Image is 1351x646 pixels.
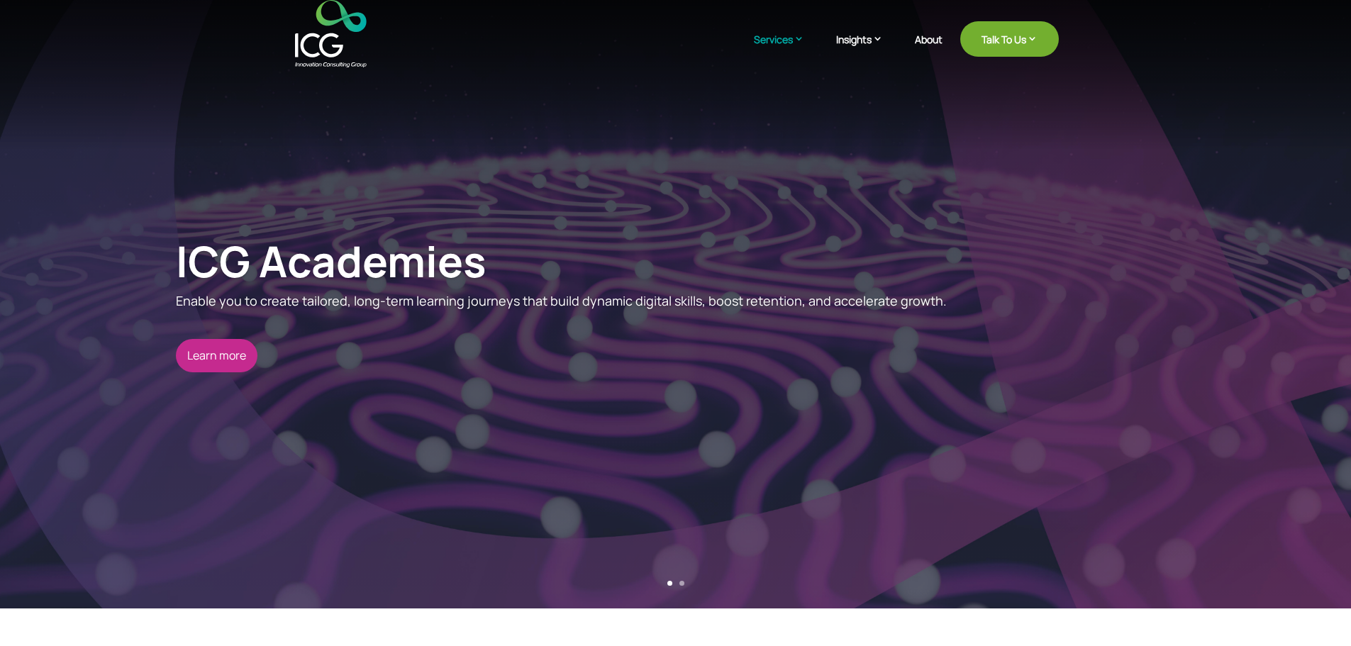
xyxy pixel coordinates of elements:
[960,21,1059,57] a: Talk To Us
[836,32,897,67] a: Insights
[1280,578,1351,646] iframe: Chat Widget
[667,581,672,586] a: 1
[176,294,1174,310] p: Enable you to create tailored, long-term learning journeys that build dynamic digital skills, boo...
[754,32,818,67] a: Services
[176,233,486,291] a: ICG Academies
[176,339,257,372] a: Learn more
[679,581,684,586] a: 2
[915,34,943,67] a: About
